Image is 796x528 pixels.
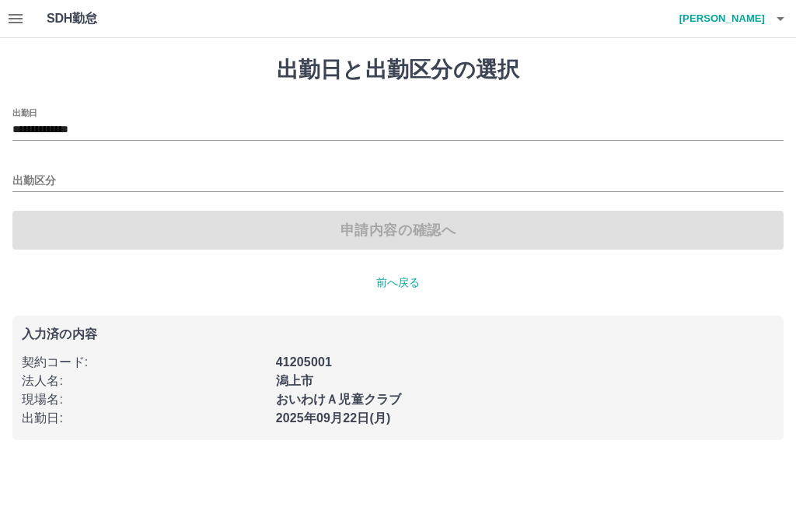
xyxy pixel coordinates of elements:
[12,107,37,118] label: 出勤日
[276,411,391,425] b: 2025年09月22日(月)
[276,374,313,387] b: 潟上市
[276,393,402,406] b: おいわけＡ児童クラブ
[22,390,267,409] p: 現場名 :
[12,274,784,291] p: 前へ戻る
[12,57,784,83] h1: 出勤日と出勤区分の選択
[22,353,267,372] p: 契約コード :
[22,328,774,341] p: 入力済の内容
[22,409,267,428] p: 出勤日 :
[276,355,332,369] b: 41205001
[22,372,267,390] p: 法人名 :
